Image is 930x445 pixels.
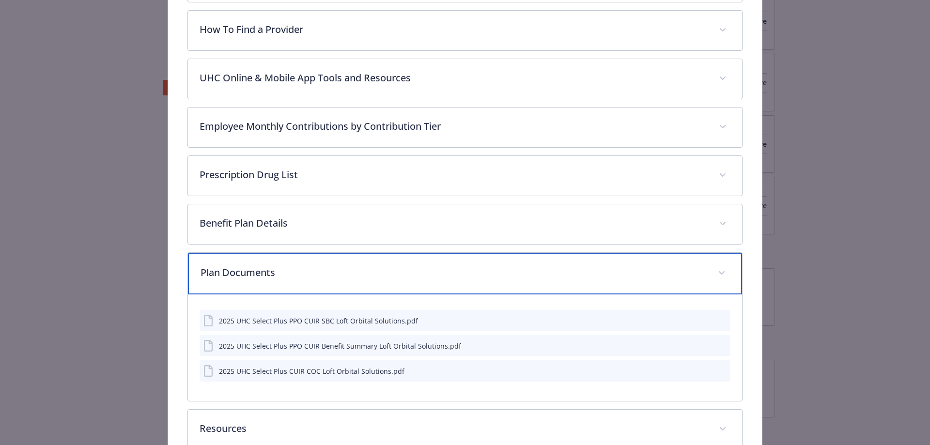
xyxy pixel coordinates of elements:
p: Employee Monthly Contributions by Contribution Tier [200,119,708,134]
div: Prescription Drug List [188,156,743,196]
div: 2025 UHC Select Plus PPO CUIR Benefit Summary Loft Orbital Solutions.pdf [219,341,461,351]
div: Employee Monthly Contributions by Contribution Tier [188,107,743,147]
p: Plan Documents [201,265,707,280]
button: download file [702,316,710,326]
button: download file [702,341,710,351]
p: How To Find a Provider [200,22,708,37]
div: Benefit Plan Details [188,204,743,244]
button: preview file [718,366,727,376]
button: preview file [718,341,727,351]
button: download file [702,366,710,376]
div: How To Find a Provider [188,11,743,50]
div: Plan Documents [188,253,743,294]
div: Plan Documents [188,294,743,401]
p: Resources [200,421,708,436]
div: UHC Online & Mobile App Tools and Resources [188,59,743,99]
p: Benefit Plan Details [200,216,708,230]
button: preview file [718,316,727,326]
p: UHC Online & Mobile App Tools and Resources [200,71,708,85]
div: 2025 UHC Select Plus CUIR COC Loft Orbital Solutions.pdf [219,366,404,376]
p: Prescription Drug List [200,168,708,182]
div: 2025 UHC Select Plus PPO CUIR SBC Loft Orbital Solutions.pdf [219,316,418,326]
